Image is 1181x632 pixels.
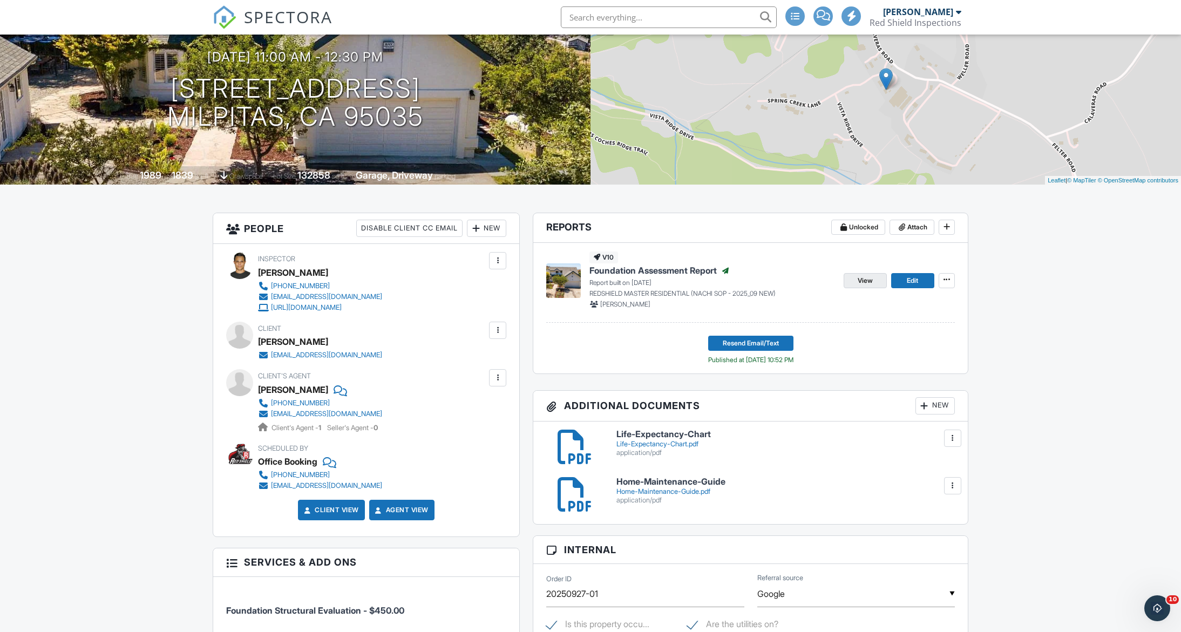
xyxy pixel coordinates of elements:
div: Life-Expectancy-Chart.pdf [616,440,955,448]
a: Agent View [373,505,429,515]
div: [PERSON_NAME] [258,334,328,350]
div: 1989 [140,169,161,181]
div: [EMAIL_ADDRESS][DOMAIN_NAME] [271,481,382,490]
span: Seller's Agent - [327,424,378,432]
a: [PHONE_NUMBER] [258,470,382,480]
iframe: Intercom live chat [1144,595,1170,621]
div: 1839 [172,169,193,181]
h3: [DATE] 11:00 am - 12:30 pm [207,50,383,64]
a: Leaflet [1048,177,1065,184]
a: [PERSON_NAME] [258,382,328,398]
strong: 1 [318,424,321,432]
div: [EMAIL_ADDRESS][DOMAIN_NAME] [271,293,382,301]
a: [EMAIL_ADDRESS][DOMAIN_NAME] [258,480,382,491]
span: Built [126,172,138,180]
div: | [1045,176,1181,185]
a: © OpenStreetMap contributors [1098,177,1178,184]
div: [PHONE_NUMBER] [271,399,330,407]
div: [PERSON_NAME] [258,264,328,281]
label: Referral source [757,573,803,583]
a: Home-Maintenance-Guide Home-Maintenance-Guide.pdf application/pdf [616,477,955,505]
a: [EMAIL_ADDRESS][DOMAIN_NAME] [258,409,382,419]
h6: Home-Maintenance-Guide [616,477,955,487]
h3: People [213,213,519,244]
strong: 0 [374,424,378,432]
div: Garage, Driveway [356,169,433,181]
a: Life-Expectancy-Chart Life-Expectancy-Chart.pdf application/pdf [616,430,955,457]
a: [EMAIL_ADDRESS][DOMAIN_NAME] [258,291,382,302]
a: [PHONE_NUMBER] [258,281,382,291]
span: Client [258,324,281,332]
div: [URL][DOMAIN_NAME] [271,303,342,312]
a: SPECTORA [213,15,332,37]
a: © MapTiler [1067,177,1096,184]
span: SPECTORA [244,5,332,28]
li: Service: Foundation Structural Evaluation [226,585,506,625]
a: [EMAIL_ADDRESS][DOMAIN_NAME] [258,350,382,361]
span: sq. ft. [195,172,210,180]
div: Office Booking [258,453,317,470]
div: [EMAIL_ADDRESS][DOMAIN_NAME] [271,351,382,359]
span: Inspector [258,255,295,263]
span: parking [435,172,456,180]
div: Disable Client CC Email [356,220,463,237]
div: [PERSON_NAME] [883,6,953,17]
div: application/pdf [616,448,955,457]
div: Home-Maintenance-Guide.pdf [616,487,955,496]
span: Client's Agent [258,372,311,380]
h3: Internal [533,536,968,564]
div: [PHONE_NUMBER] [271,282,330,290]
h6: Life-Expectancy-Chart [616,430,955,439]
h3: Services & Add ons [213,548,519,576]
div: New [915,397,955,414]
div: [PHONE_NUMBER] [271,471,330,479]
a: Client View [302,505,359,515]
span: sq.ft. [332,172,345,180]
span: Foundation Structural Evaluation - $450.00 [226,605,404,616]
input: Search everything... [561,6,777,28]
span: Client's Agent - [272,424,323,432]
h1: [STREET_ADDRESS] Milpitas, CA 95035 [167,74,424,132]
h3: Additional Documents [533,391,968,422]
div: application/pdf [616,496,955,505]
div: New [467,220,506,237]
img: The Best Home Inspection Software - Spectora [213,5,236,29]
span: Lot Size [273,172,296,180]
div: Red Shield Inspections [870,17,961,28]
span: crawlspace [229,172,263,180]
a: [URL][DOMAIN_NAME] [258,302,382,313]
div: [EMAIL_ADDRESS][DOMAIN_NAME] [271,410,382,418]
label: Order ID [546,574,572,584]
a: [PHONE_NUMBER] [258,398,382,409]
div: 132858 [297,169,330,181]
span: 10 [1166,595,1179,604]
span: Scheduled By [258,444,308,452]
